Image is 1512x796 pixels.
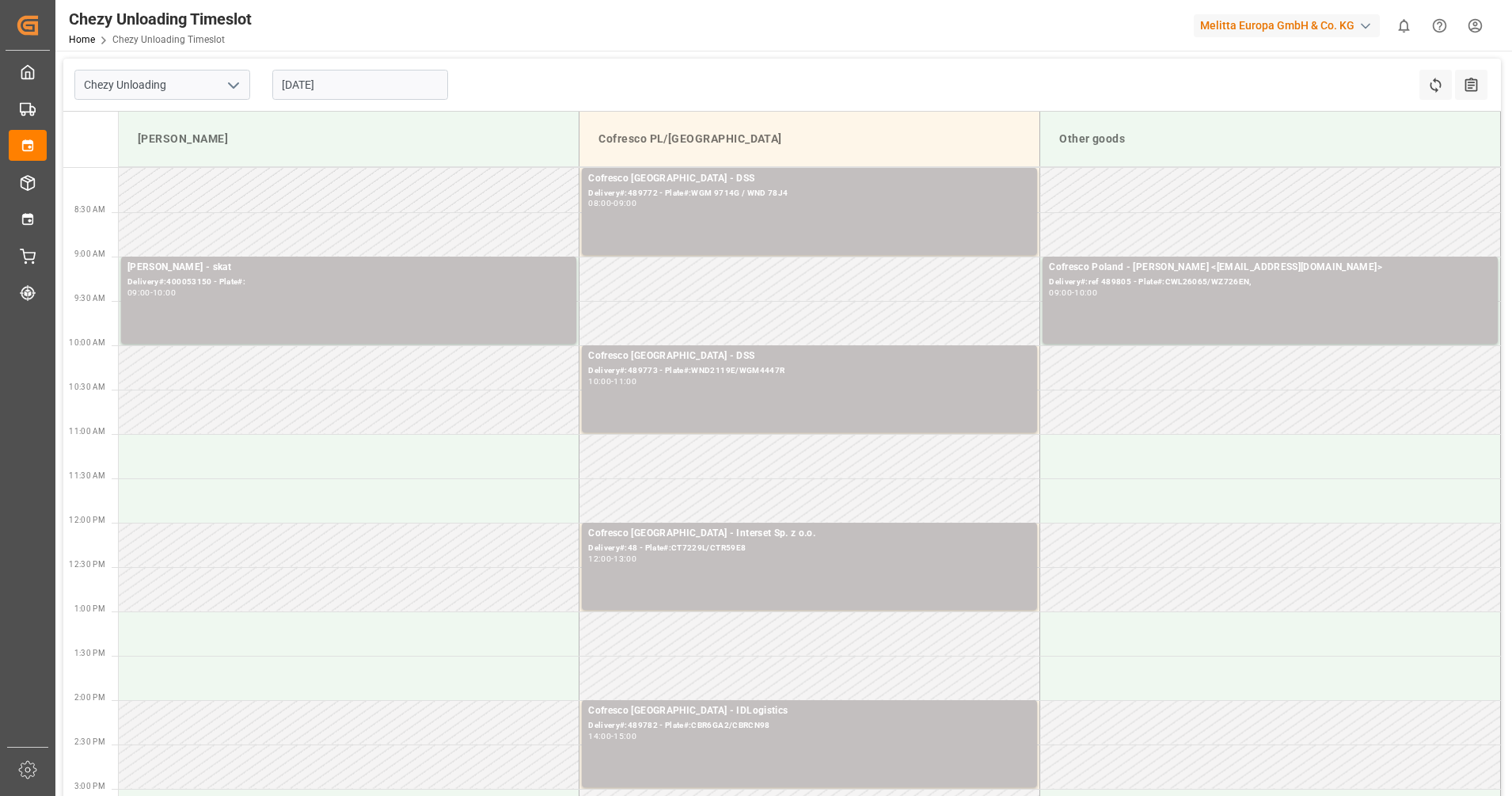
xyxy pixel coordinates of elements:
div: Cofresco [GEOGRAPHIC_DATA] - DSS [588,171,1031,187]
div: - [1072,289,1074,296]
div: Cofresco [GEOGRAPHIC_DATA] - IDLogistics [588,703,1031,719]
span: 10:00 AM [69,338,105,347]
div: - [611,733,614,740]
div: 13:00 [614,555,636,562]
div: Delivery#:489782 - Plate#:CBR6GA2/CBRCN98 [588,719,1031,733]
div: 09:00 [127,289,150,296]
button: show 0 new notifications [1386,8,1422,44]
div: 14:00 [588,733,611,740]
div: Cofresco [GEOGRAPHIC_DATA] - DSS [588,348,1031,364]
span: 12:00 PM [69,516,105,524]
div: 09:00 [614,200,636,207]
div: 10:00 [1074,289,1097,296]
div: Delivery#:400053150 - Plate#: [127,276,570,289]
div: 11:00 [614,378,636,385]
div: Delivery#:489773 - Plate#:WND2119E/WGM4447R [588,364,1031,378]
div: Delivery#:48 - Plate#:CT7229L/CTR59E8 [588,542,1031,555]
button: Help Center [1422,8,1457,44]
div: - [611,555,614,562]
div: 12:00 [588,555,611,562]
div: Delivery#:ref 489805 - Plate#:CWL26065/WZ726EN, [1049,276,1491,289]
button: open menu [221,73,245,97]
span: 1:30 PM [74,649,105,657]
div: 10:00 [153,289,176,296]
button: Melitta Europa GmbH & Co. KG [1194,10,1386,40]
div: 08:00 [588,200,611,207]
span: 11:30 AM [69,471,105,480]
span: 9:00 AM [74,249,105,258]
div: 10:00 [588,378,611,385]
div: - [611,200,614,207]
div: Melitta Europa GmbH & Co. KG [1194,14,1380,37]
div: [PERSON_NAME] - skat [127,260,570,276]
div: Cofresco [GEOGRAPHIC_DATA] - Interset Sp. z o.o. [588,526,1031,542]
span: 3:00 PM [74,782,105,790]
div: - [150,289,153,296]
div: Cofresco PL/[GEOGRAPHIC_DATA] [592,124,1027,154]
div: 09:00 [1049,289,1072,296]
span: 11:00 AM [69,427,105,436]
span: 12:30 PM [69,560,105,569]
div: Chezy Unloading Timeslot [69,7,252,31]
div: [PERSON_NAME] [131,124,566,154]
div: 15:00 [614,733,636,740]
a: Home [69,34,95,45]
div: - [611,378,614,385]
span: 10:30 AM [69,383,105,391]
span: 2:30 PM [74,737,105,746]
div: Delivery#:489772 - Plate#:WGM 9714G / WND 78J4 [588,187,1031,200]
span: 1:00 PM [74,604,105,613]
input: DD.MM.YYYY [272,70,448,100]
span: 8:30 AM [74,205,105,214]
div: Cofresco Poland - [PERSON_NAME] <[EMAIL_ADDRESS][DOMAIN_NAME]> [1049,260,1491,276]
span: 9:30 AM [74,294,105,303]
div: Other goods [1053,124,1487,154]
input: Type to search/select [74,70,250,100]
span: 2:00 PM [74,693,105,702]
